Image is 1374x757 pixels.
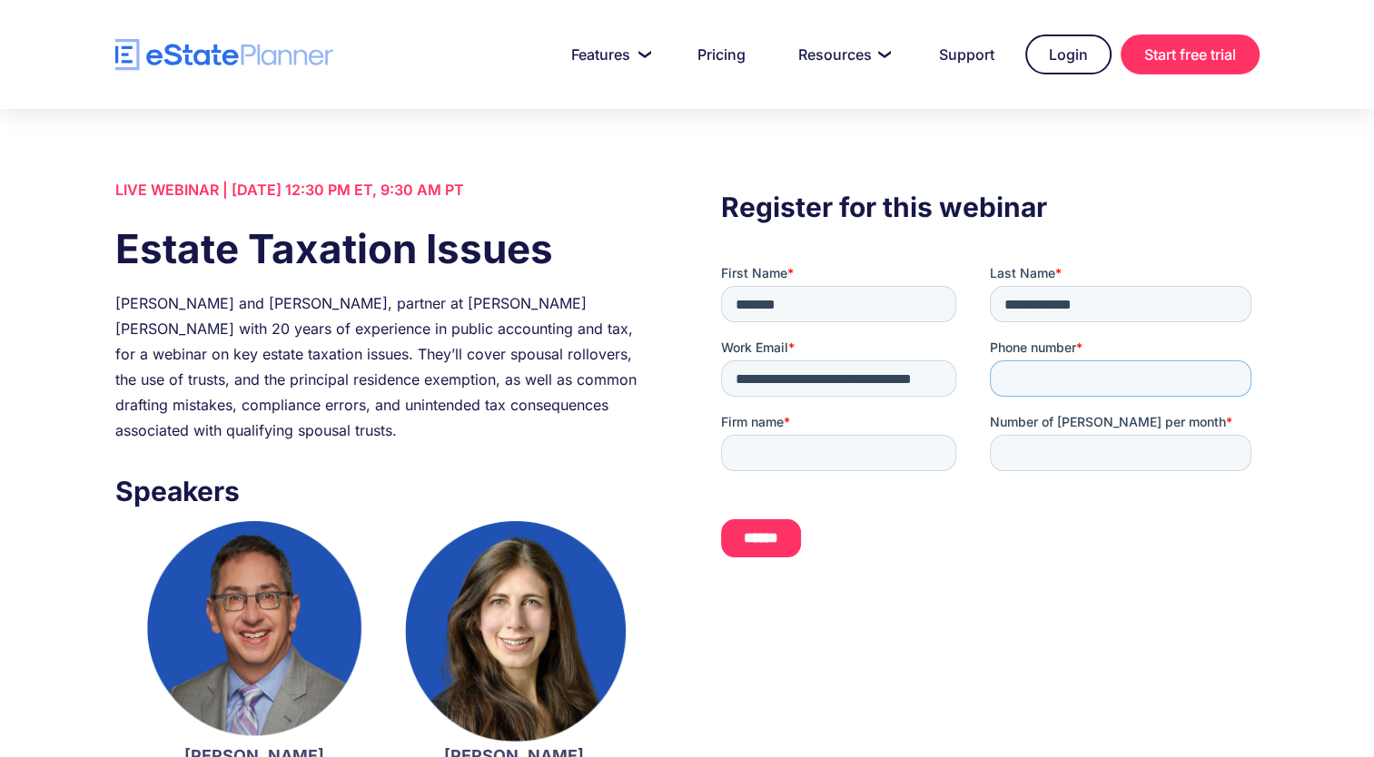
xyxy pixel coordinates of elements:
a: Support [917,36,1016,73]
iframe: Form 0 [721,264,1259,573]
h3: Speakers [115,470,653,512]
a: Login [1025,34,1112,74]
a: Pricing [676,36,767,73]
a: Resources [776,36,908,73]
div: [PERSON_NAME] and [PERSON_NAME], partner at [PERSON_NAME] [PERSON_NAME] with 20 years of experien... [115,290,653,443]
a: Features [549,36,667,73]
a: home [115,39,333,71]
h3: Register for this webinar [721,186,1259,228]
div: LIVE WEBINAR | [DATE] 12:30 PM ET, 9:30 AM PT [115,177,653,202]
a: Start free trial [1121,34,1260,74]
h1: Estate Taxation Issues [115,221,653,277]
